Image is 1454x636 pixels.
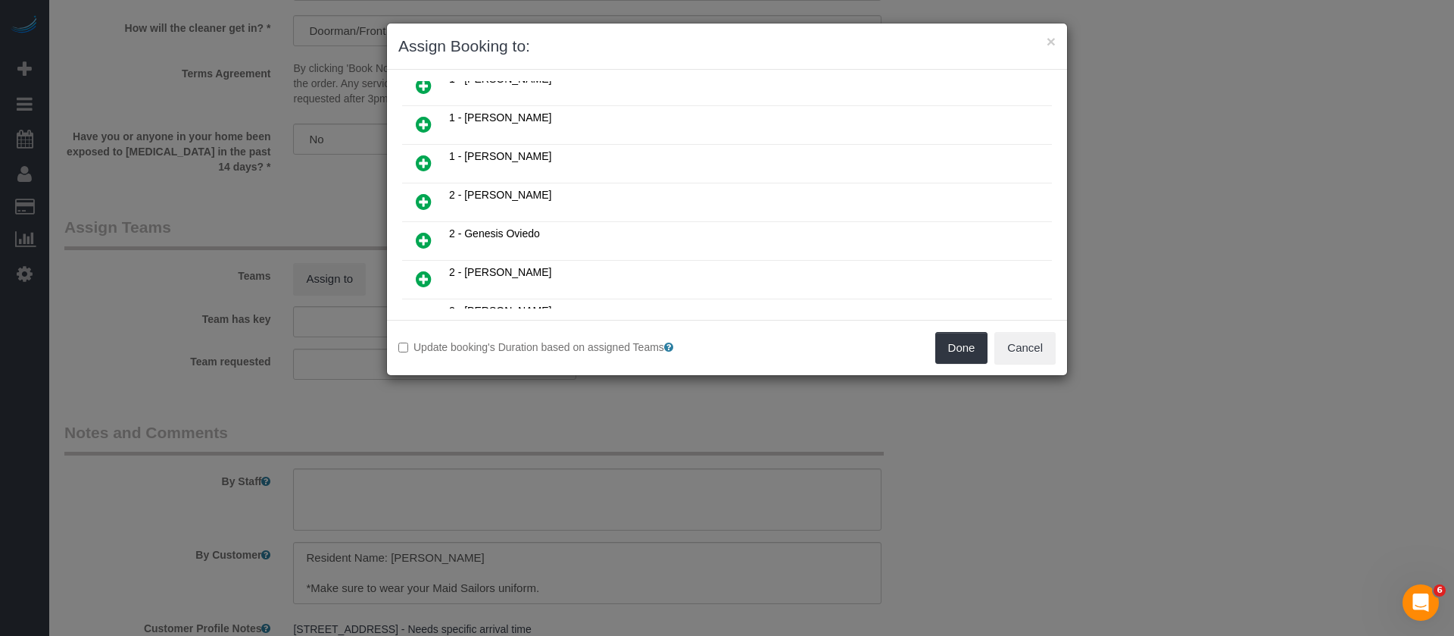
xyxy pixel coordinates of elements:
span: 6 [1434,584,1446,597]
h3: Assign Booking to: [398,35,1056,58]
button: × [1047,33,1056,49]
span: 1 - [PERSON_NAME] [449,73,551,85]
iframe: Intercom live chat [1403,584,1439,621]
button: Done [935,332,988,364]
span: 2 - [PERSON_NAME] [449,305,551,317]
label: Update booking's Duration based on assigned Teams [398,340,716,355]
button: Cancel [994,332,1056,364]
span: 2 - [PERSON_NAME] [449,266,551,278]
span: 1 - [PERSON_NAME] [449,111,551,124]
span: 2 - [PERSON_NAME] [449,189,551,201]
span: 2 - Genesis Oviedo [449,227,540,240]
input: Update booking's Duration based on assigned Teams [398,343,408,352]
span: 1 - [PERSON_NAME] [449,150,551,162]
